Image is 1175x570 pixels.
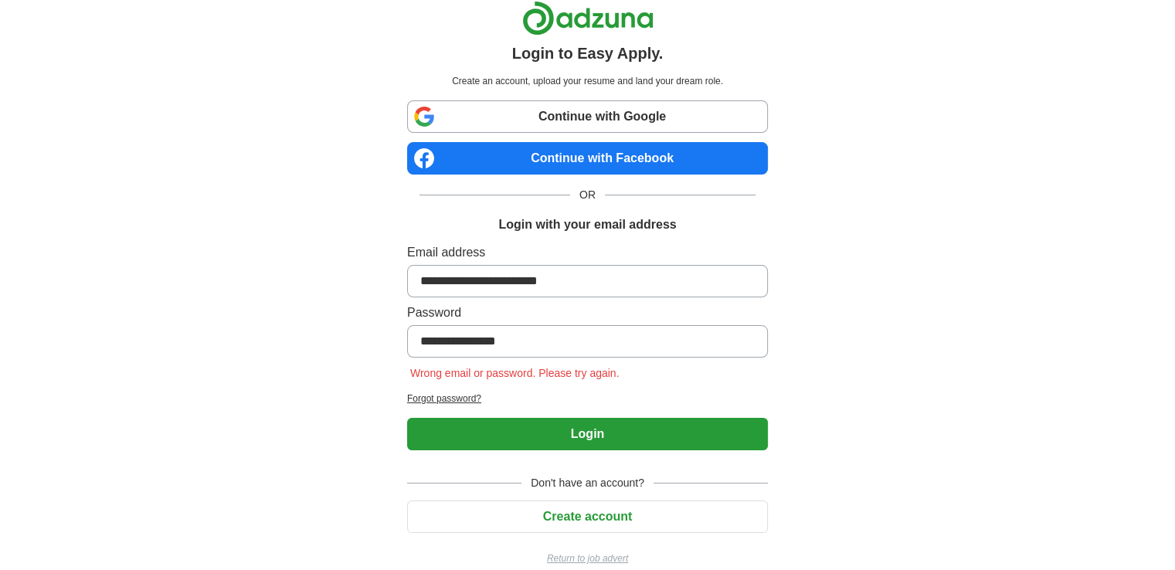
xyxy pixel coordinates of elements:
[407,510,768,523] a: Create account
[407,418,768,450] button: Login
[498,215,676,234] h1: Login with your email address
[407,304,768,322] label: Password
[407,500,768,533] button: Create account
[570,187,605,203] span: OR
[407,367,623,379] span: Wrong email or password. Please try again.
[521,475,654,491] span: Don't have an account?
[522,1,654,36] img: Adzuna logo
[407,100,768,133] a: Continue with Google
[407,142,768,175] a: Continue with Facebook
[407,392,768,405] a: Forgot password?
[407,551,768,565] a: Return to job advert
[407,243,768,262] label: Email address
[410,74,765,88] p: Create an account, upload your resume and land your dream role.
[512,42,664,65] h1: Login to Easy Apply.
